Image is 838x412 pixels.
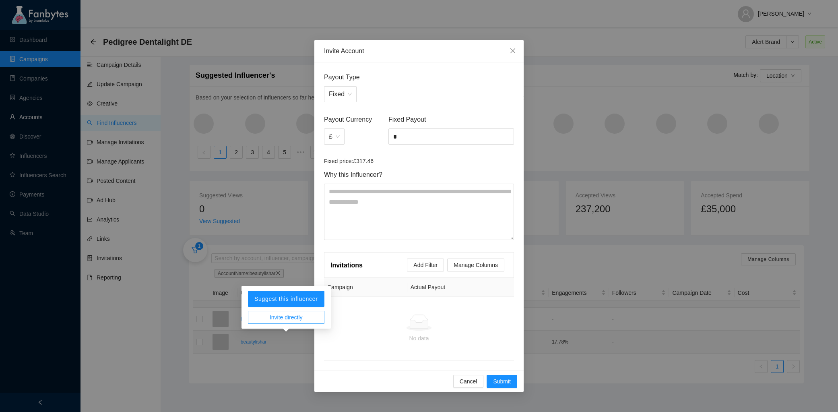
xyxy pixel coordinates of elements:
[254,296,318,302] span: Suggest this influencer
[460,377,477,386] span: Cancel
[407,278,514,297] th: Actual Payout
[329,129,340,144] span: £
[502,40,524,62] button: Close
[324,170,514,180] span: Why this Influencer?
[324,157,514,166] article: Fixed price: £317.46
[329,87,352,102] span: Fixed
[413,261,438,269] span: Add Filter
[324,47,514,56] div: Invite Account
[493,377,511,386] span: Submit
[447,259,504,271] button: Manage Columns
[454,261,498,269] span: Manage Columns
[324,278,407,297] th: Campaign
[487,375,517,388] button: Submit
[330,260,363,270] article: Invitations
[248,291,324,307] button: Suggest this influencer
[453,375,484,388] button: Cancel
[324,114,385,124] span: Payout Currency
[270,313,303,322] span: Invite directly
[248,311,324,324] button: Invite directly
[510,48,516,54] span: close
[407,259,444,271] button: Add Filter
[324,72,514,82] span: Payout Type
[388,114,514,124] span: Fixed Payout
[327,334,511,343] div: No data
